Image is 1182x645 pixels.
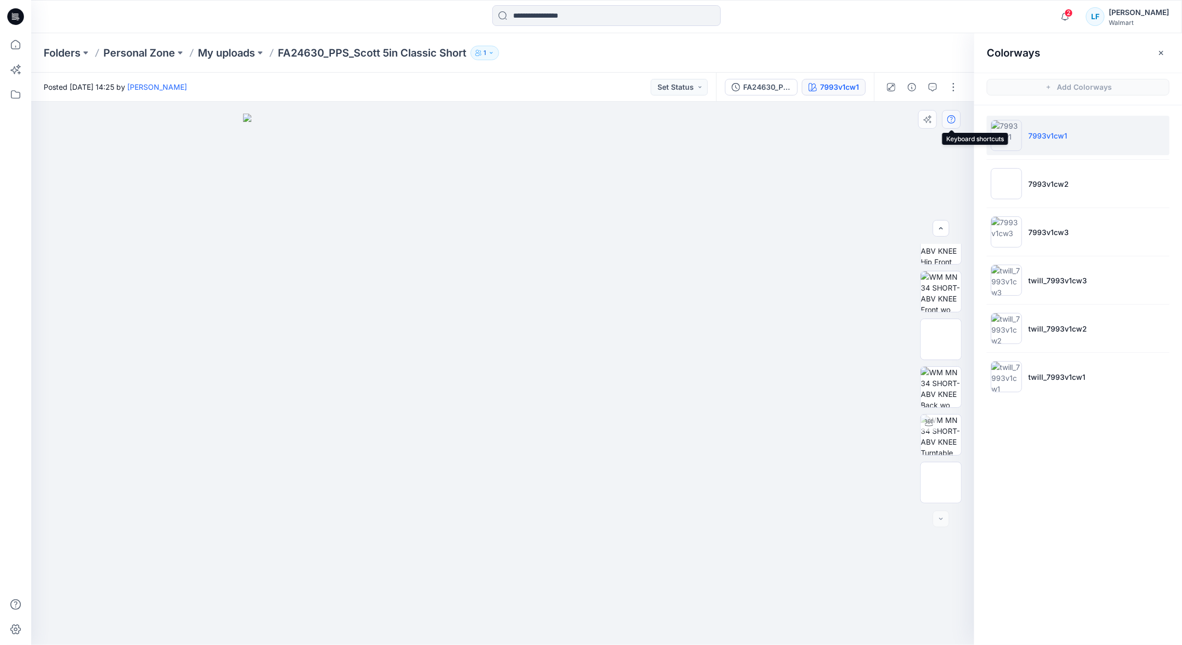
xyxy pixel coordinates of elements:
[991,216,1022,248] img: 7993v1cw3
[198,46,255,60] a: My uploads
[904,79,920,95] button: Details
[921,367,961,407] img: WM MN 34 SHORT-ABV KNEE Back wo Avatar
[725,79,798,95] button: FA24630_PPS_Scott 5in Classic Short
[471,46,499,60] button: 1
[991,361,1022,392] img: twill_7993v1cw1
[991,120,1022,151] img: 7993v1cw1
[921,224,961,264] img: WM MN 34 SHORT-ABV KNEE Hip Front
[278,46,466,60] p: FA24630_PPS_Scott 5in Classic Short
[1086,7,1105,26] div: LF
[802,79,866,95] button: 7993v1cw1
[921,271,961,312] img: WM MN 34 SHORT-ABV KNEE Front wo Avatar
[44,46,80,60] a: Folders
[820,81,859,93] div: 7993v1cw1
[743,81,791,93] div: FA24630_PPS_Scott 5in Classic Short
[1065,9,1073,17] span: 2
[103,46,175,60] a: Personal Zone
[1028,179,1069,189] p: 7993v1cw2
[44,81,187,92] span: Posted [DATE] 14:25 by
[1028,323,1087,334] p: twill_7993v1cw2
[1109,19,1169,26] div: Walmart
[991,265,1022,296] img: twill_7993v1cw3
[1028,372,1085,382] p: twill_7993v1cw1
[483,47,486,59] p: 1
[921,415,961,455] img: WM MN 34 SHORT-ABV KNEE Turntable with Avatar
[127,83,187,91] a: [PERSON_NAME]
[1028,227,1069,238] p: 7993v1cw3
[243,114,762,644] img: eyJhbGciOiJIUzI1NiIsImtpZCI6IjAiLCJzbHQiOiJzZXMiLCJ0eXAiOiJKV1QifQ.eyJkYXRhIjp7InR5cGUiOiJzdG9yYW...
[991,313,1022,344] img: twill_7993v1cw2
[991,168,1022,199] img: 7993v1cw2
[1109,6,1169,19] div: [PERSON_NAME]
[1028,130,1067,141] p: 7993v1cw1
[1028,275,1087,286] p: twill_7993v1cw3
[987,47,1040,59] h2: Colorways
